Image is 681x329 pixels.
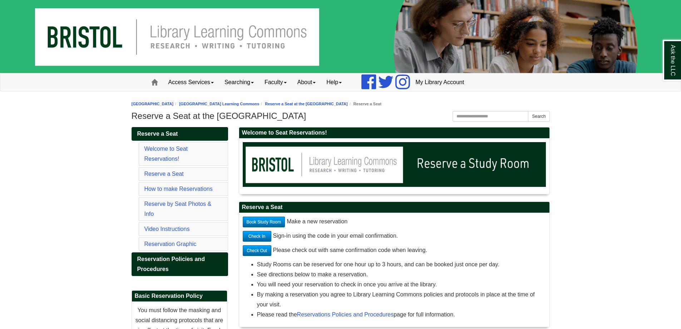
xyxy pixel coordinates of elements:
[243,231,546,242] p: Sign-in using the code in your email confirmation.
[137,131,178,137] span: Reserve a Seat
[144,241,197,247] a: Reservation Graphic
[347,101,381,107] li: Reserve a Seat
[410,73,469,91] a: My Library Account
[243,217,546,227] p: Make a new reservation
[297,311,394,318] a: Reservations Policies and Procedures
[257,270,546,280] li: See directions below to make a reservation.
[132,101,550,107] nav: breadcrumb
[219,73,259,91] a: Searching
[132,111,550,121] h1: Reserve a Seat at the [GEOGRAPHIC_DATA]
[144,146,188,162] a: Welcome to Seat Reservations!
[243,245,271,256] a: Check Out
[132,102,174,106] a: [GEOGRAPHIC_DATA]
[132,252,228,276] a: Reservation Policies and Procedures
[257,290,546,310] li: By making a reservation you agree to Library Learning Commons policies and protocols in place at ...
[243,217,285,227] a: Book Study Room
[259,73,292,91] a: Faculty
[132,127,228,141] a: Reserve a Seat
[163,73,219,91] a: Access Services
[257,280,546,290] li: You will need your reservation to check in once you arrive at the library.
[243,231,271,242] a: Check In
[239,127,549,139] h2: Welcome to Seat Reservations!
[144,201,212,217] a: Reserve by Seat Photos & Info
[257,260,546,270] li: Study Rooms can be reserved for one hour up to 3 hours, and can be booked just once per day.
[179,102,259,106] a: [GEOGRAPHIC_DATA] Learning Commons
[144,186,213,192] a: How to make Reservations
[257,310,546,320] li: Please read the page for full information.
[321,73,347,91] a: Help
[292,73,321,91] a: About
[239,202,549,213] h2: Reserve a Seat
[144,226,190,232] a: Video Instructions
[132,291,227,302] h2: Basic Reservation Policy
[243,245,546,256] p: Please check out with same confirmation code when leaving.
[528,111,549,122] button: Search
[144,171,184,177] a: Reserve a Seat
[265,102,347,106] a: Reserve a Seat at the [GEOGRAPHIC_DATA]
[137,256,205,272] span: Reservation Policies and Procedures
